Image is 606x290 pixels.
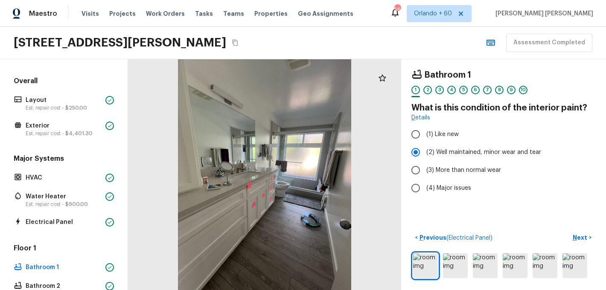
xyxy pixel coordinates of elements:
[423,86,432,94] div: 2
[195,11,213,17] span: Tasks
[254,9,288,18] span: Properties
[411,102,596,113] h4: What is this condition of the interior paint?
[413,253,438,278] img: room img
[426,184,471,192] span: (4) Major issues
[230,37,241,48] button: Copy Address
[443,253,468,278] img: room img
[411,113,430,122] a: Details
[14,35,226,50] h2: [STREET_ADDRESS][PERSON_NAME]
[568,231,596,245] button: Next>
[146,9,185,18] span: Work Orders
[507,86,516,94] div: 9
[26,130,102,137] p: Est. repair cost -
[562,253,587,278] img: room img
[223,9,244,18] span: Teams
[426,148,541,157] span: (2) Well maintained, minor wear and tear
[26,218,102,226] p: Electrical Panel
[411,231,496,245] button: <Previous(Electrical Panel)
[65,131,93,136] span: $4,401.30
[414,9,452,18] span: Orlando + 60
[12,154,116,165] h5: Major Systems
[424,70,471,81] h4: Bathroom 1
[109,9,136,18] span: Projects
[426,130,459,139] span: (1) Like new
[533,253,557,278] img: room img
[426,166,501,174] span: (3) More than normal wear
[473,253,498,278] img: room img
[26,192,102,201] p: Water Heater
[394,5,400,14] div: 566
[418,233,492,242] p: Previous
[26,201,102,208] p: Est. repair cost -
[26,96,102,104] p: Layout
[65,105,87,110] span: $250.00
[26,174,102,182] p: HVAC
[483,86,492,94] div: 7
[82,9,99,18] span: Visits
[447,86,456,94] div: 4
[495,86,504,94] div: 8
[459,86,468,94] div: 5
[65,202,88,207] span: $900.00
[471,86,480,94] div: 6
[12,76,116,87] h5: Overall
[492,9,593,18] span: [PERSON_NAME] [PERSON_NAME]
[503,253,527,278] img: room img
[573,233,589,242] p: Next
[29,9,57,18] span: Maestro
[26,122,102,130] p: Exterior
[26,263,102,272] p: Bathroom 1
[411,86,420,94] div: 1
[26,104,102,111] p: Est. repair cost -
[12,244,116,255] h5: Floor 1
[446,235,492,241] span: ( Electrical Panel )
[435,86,444,94] div: 3
[298,9,353,18] span: Geo Assignments
[519,86,527,94] div: 10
